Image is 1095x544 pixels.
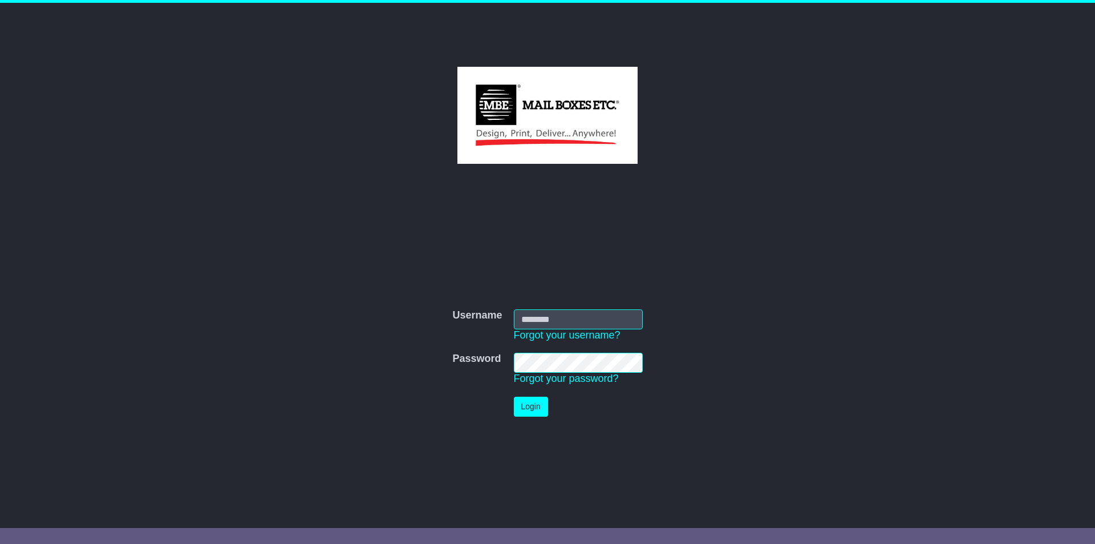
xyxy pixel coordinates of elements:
[452,353,501,365] label: Password
[514,397,548,417] button: Login
[514,373,619,384] a: Forgot your password?
[452,309,502,322] label: Username
[457,67,637,164] img: MBE Macquarie Park
[514,329,620,341] a: Forgot your username?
